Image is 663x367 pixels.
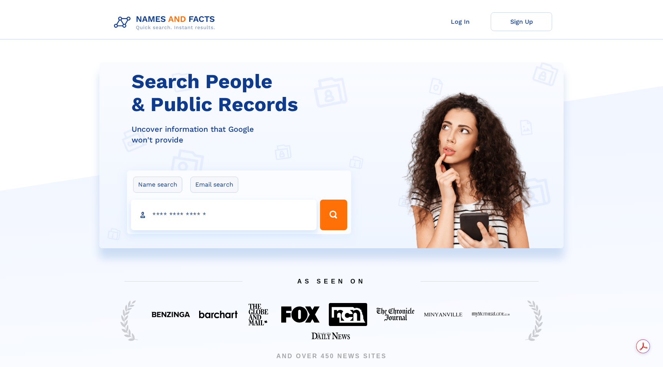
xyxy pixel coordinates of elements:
img: Search People and Public records [397,90,539,287]
span: AND OVER 450 NEWS SITES [113,352,550,361]
div: Uncover information that Google won't provide [132,124,356,145]
a: Log In [429,12,491,31]
input: search input [131,200,317,230]
img: Featured on FOX 40 [281,306,320,323]
a: Sign Up [491,12,552,31]
img: Featured on Minyanville [424,312,462,317]
img: Featured on Benzinga [152,312,190,317]
button: Search Button [320,200,347,230]
h1: Search People & Public Records [132,70,356,116]
img: Featured on The Globe And Mail [247,302,272,327]
img: Featured on Starkville Daily News [312,333,350,339]
img: Featured on The Chronicle Journal [376,308,415,321]
span: AS SEEN ON [113,269,550,294]
img: Featured on My Mother Lode [472,312,510,317]
label: Name search [133,177,182,193]
img: Trust Reef [525,300,543,342]
label: Email search [190,177,238,193]
img: Featured on NCN [329,303,367,326]
img: Logo Names and Facts [111,12,221,33]
img: Featured on BarChart [199,311,237,318]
